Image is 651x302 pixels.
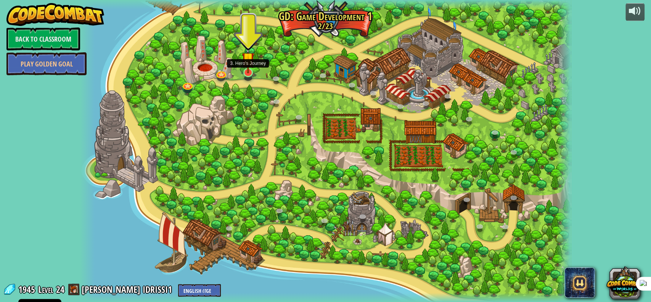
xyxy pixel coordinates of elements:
[56,283,64,296] span: 24
[18,283,37,296] span: 1945
[242,44,255,73] img: level-banner-started.png
[38,283,53,296] span: Level
[625,3,645,21] button: Adjust volume
[6,27,80,50] a: Back to Classroom
[6,52,87,75] a: Play Golden Goal
[6,3,104,26] img: CodeCombat - Learn how to code by playing a game
[82,283,174,296] a: [PERSON_NAME] IDRISSI1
